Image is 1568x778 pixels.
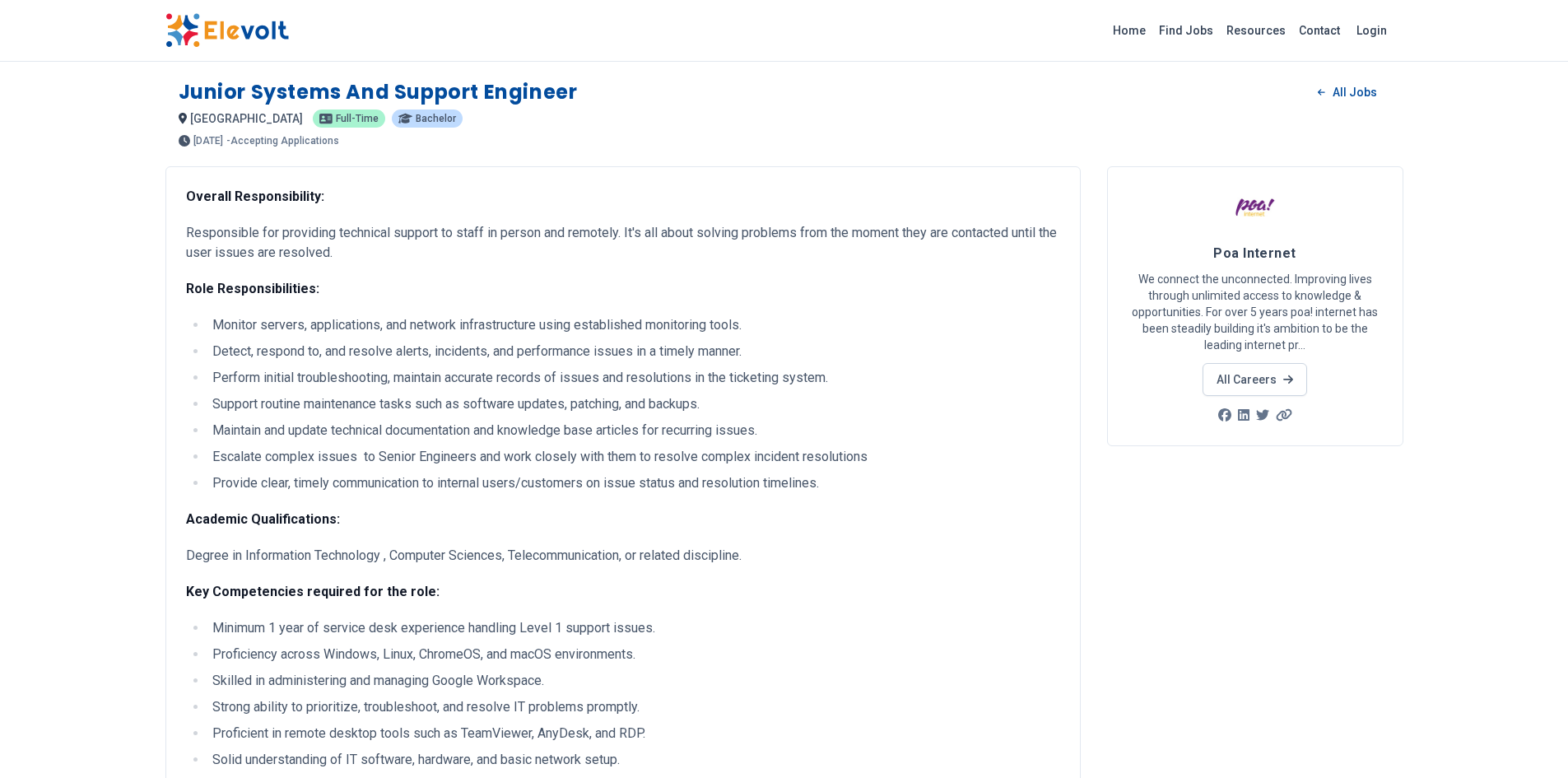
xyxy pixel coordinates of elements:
li: Proficient in remote desktop tools such as TeamViewer, AnyDesk, and RDP. [207,724,1060,743]
li: Detect, respond to, and resolve alerts, incidents, and performance issues in a timely manner. [207,342,1060,361]
p: Responsible for providing technical support to staff in person and remotely. It's all about solvi... [186,223,1060,263]
li: Skilled in administering and managing Google Workspace. [207,671,1060,691]
li: Monitor servers, applications, and network infrastructure using established monitoring tools. [207,315,1060,335]
p: - Accepting Applications [226,136,339,146]
strong: Key Competencies required for the role: [186,584,440,599]
li: Minimum 1 year of service desk experience handling Level 1 support issues. [207,618,1060,638]
img: Elevolt [165,13,289,48]
span: Full-time [336,114,379,123]
img: Poa Internet [1235,187,1276,228]
strong: Academic Qualifications: [186,511,340,527]
strong: Overall Responsibility: [186,189,324,204]
a: Contact [1292,17,1347,44]
li: Provide clear, timely communication to internal users/customers on issue status and resolution ti... [207,473,1060,493]
li: Proficiency across Windows, Linux, ChromeOS, and macOS environments. [207,645,1060,664]
span: Bachelor [416,114,456,123]
span: [DATE] [193,136,223,146]
iframe: Advertisement [1107,466,1403,696]
a: All Jobs [1305,80,1389,105]
span: [GEOGRAPHIC_DATA] [190,112,303,125]
a: Login [1347,14,1397,47]
li: Escalate complex issues to Senior Engineers and work closely with them to resolve complex inciden... [207,447,1060,467]
p: Degree in Information Technology , Computer Sciences, Telecommunication, or related discipline. [186,546,1060,566]
a: Resources [1220,17,1292,44]
strong: Role Responsibilities: [186,281,319,296]
li: Solid understanding of IT software, hardware, and basic network setup. [207,750,1060,770]
iframe: Chat Widget [1486,699,1568,778]
a: Find Jobs [1152,17,1220,44]
li: Support routine maintenance tasks such as software updates, patching, and backups. [207,394,1060,414]
span: Poa Internet [1213,245,1296,261]
a: Home [1106,17,1152,44]
a: All Careers [1203,363,1307,396]
li: Strong ability to prioritize, troubleshoot, and resolve IT problems promptly. [207,697,1060,717]
li: Maintain and update technical documentation and knowledge base articles for recurring issues. [207,421,1060,440]
h1: Junior Systems and Support Engineer [179,79,578,105]
li: Perform initial troubleshooting, maintain accurate records of issues and resolutions in the ticke... [207,368,1060,388]
p: We connect the unconnected. Improving lives through unlimited access to knowledge & opportunities... [1128,271,1383,353]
